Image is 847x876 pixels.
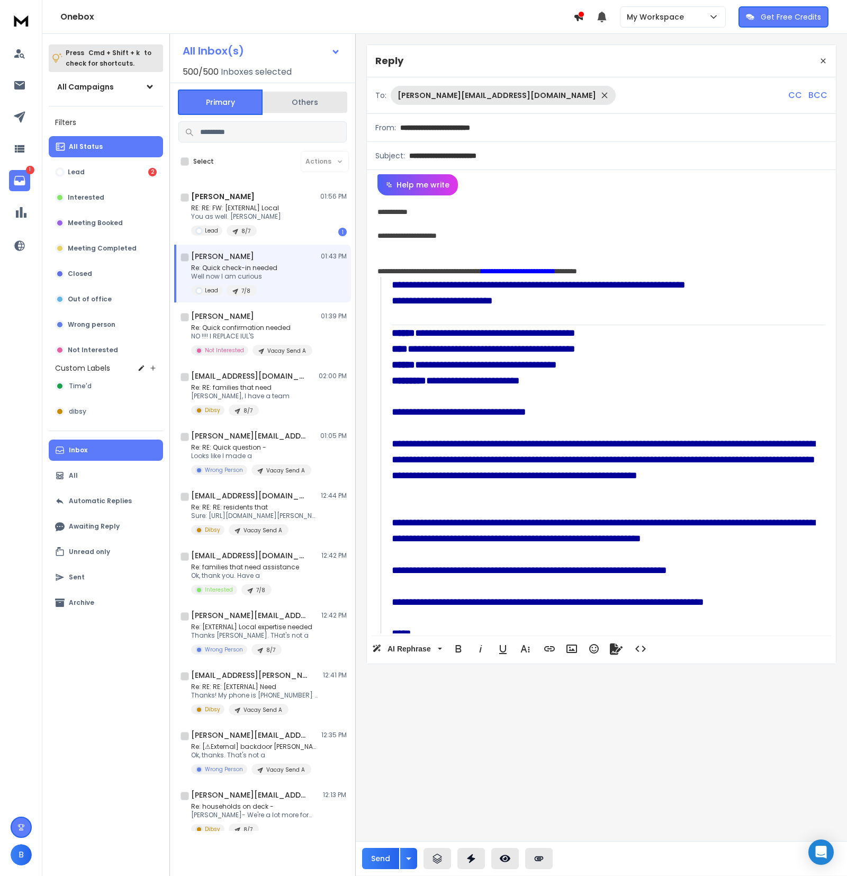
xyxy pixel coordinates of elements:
p: Inbox [69,446,87,454]
p: Re: RE: RE: residents that [191,503,318,512]
button: All Status [49,136,163,157]
div: Open Intercom Messenger [808,839,834,865]
p: 12:41 PM [323,671,347,680]
button: Lead2 [49,162,163,183]
p: Unread only [69,548,110,556]
p: To: [375,90,386,101]
p: Vacay Send A [267,347,306,355]
p: Dibsy [205,705,220,713]
p: 7/8 [256,586,265,594]
button: Meeting Booked [49,212,163,234]
p: Thanks! My phone is [PHONE_NUMBER] and [191,691,318,700]
button: Others [263,91,347,114]
p: 7/8 [241,287,250,295]
p: Thanks [PERSON_NAME]. THat's not a [191,631,312,640]
span: 500 / 500 [183,66,219,78]
button: Automatic Replies [49,490,163,512]
p: Re: RE: Quick question - [191,443,311,452]
p: 01:05 PM [320,432,347,440]
h1: [PERSON_NAME][EMAIL_ADDRESS][PERSON_NAME][DOMAIN_NAME] [191,431,308,441]
p: Looks like I made a [191,452,311,460]
p: 01:43 PM [321,252,347,261]
h1: All Campaigns [57,82,114,92]
h1: [EMAIL_ADDRESS][DOMAIN_NAME] [191,490,308,501]
p: Meeting Booked [68,219,123,227]
h1: [PERSON_NAME] [191,251,254,262]
button: Unread only [49,541,163,562]
p: RE: RE: FW: [EXTERNAL] Local [191,204,281,212]
p: Dibsy [205,406,220,414]
p: Vacay Send A [244,706,282,714]
button: Emoticons [584,638,604,659]
p: Lead [205,287,218,294]
label: Select [193,157,214,166]
p: 12:42 PM [321,611,347,620]
p: 8/7 [241,227,250,235]
p: Re: Quick confirmation needed [191,324,312,332]
p: [PERSON_NAME]- We're a lot more formal [191,811,318,819]
button: B [11,844,32,865]
p: Sent [69,573,85,582]
button: More Text [515,638,535,659]
h1: [PERSON_NAME][EMAIL_ADDRESS][DOMAIN_NAME] [191,730,308,740]
p: 01:56 PM [320,192,347,201]
p: All Status [69,142,103,151]
p: Reply [375,53,403,68]
h1: [PERSON_NAME] [191,191,255,202]
img: logo [11,11,32,30]
p: Re: households on deck - [191,802,318,811]
button: Inbox [49,440,163,461]
p: Automatic Replies [69,497,132,505]
button: All Campaigns [49,76,163,97]
p: Out of office [68,295,112,303]
div: 1 [338,228,347,236]
p: CC [788,89,802,102]
p: Dibsy [205,526,220,534]
button: Awaiting Reply [49,516,163,537]
div: 2 [148,168,157,176]
h1: [PERSON_NAME] [191,311,254,321]
h3: Inboxes selected [221,66,292,78]
a: 1 [9,170,30,191]
p: 8/7 [244,407,253,415]
p: Closed [68,270,92,278]
h3: Custom Labels [55,363,110,373]
h1: [EMAIL_ADDRESS][DOMAIN_NAME] [191,371,308,381]
p: Re: [⚠External] backdoor [PERSON_NAME]? [191,743,318,751]
p: Sure: [URL][DOMAIN_NAME][PERSON_NAME] Let me know when [191,512,318,520]
span: AI Rephrase [385,645,433,654]
p: Not Interested [205,346,244,354]
button: Sent [49,567,163,588]
p: Wrong Person [205,646,243,654]
button: Out of office [49,289,163,310]
p: Vacay Send A [244,526,282,534]
p: Dibsy [205,825,220,833]
button: Archive [49,592,163,613]
p: Interested [68,193,104,202]
h1: All Inbox(s) [183,46,244,56]
button: Bold (⌘B) [448,638,468,659]
p: Vacay Send A [266,766,305,774]
h1: [EMAIL_ADDRESS][PERSON_NAME][DOMAIN_NAME] [191,670,308,681]
p: Wrong Person [205,765,243,773]
button: Primary [178,90,263,115]
p: Wrong person [68,320,115,329]
h1: [PERSON_NAME][EMAIL_ADDRESS][DOMAIN_NAME] [191,790,308,800]
h1: Onebox [60,11,573,23]
p: Re: [EXTERNAL] Local expertise needed [191,623,312,631]
span: Time'd [69,382,92,390]
p: [PERSON_NAME][EMAIL_ADDRESS][DOMAIN_NAME] [398,90,596,101]
p: [PERSON_NAME], I have a team [191,392,290,400]
p: Press to check for shortcuts. [66,48,151,69]
p: Wrong Person [205,466,243,474]
button: Closed [49,263,163,284]
button: Insert Link (⌘K) [539,638,560,659]
p: 1 [26,166,34,174]
p: Subject: [375,150,405,161]
button: Underline (⌘U) [493,638,513,659]
button: dibsy [49,401,163,422]
button: Code View [630,638,651,659]
button: All Inbox(s) [174,40,349,61]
